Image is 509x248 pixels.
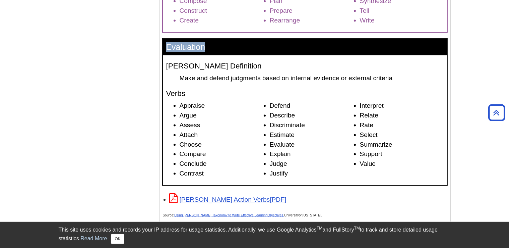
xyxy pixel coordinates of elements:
[80,236,107,241] a: Read More
[270,159,354,169] li: Judge
[166,90,444,98] h4: Verbs
[299,213,322,217] span: of [US_STATE].
[267,211,284,218] a: Objectives,
[111,234,124,244] button: Close
[166,62,444,70] h4: [PERSON_NAME] Definition
[360,101,444,111] li: Interpret
[180,16,263,26] li: Create
[270,111,354,120] li: Describe
[174,213,267,217] a: Using [PERSON_NAME] Taxonomy to Write Effective Learning
[360,6,444,16] li: Tell
[360,16,444,26] li: Write
[270,130,354,140] li: Estimate
[180,6,263,16] li: Construct
[270,169,354,179] li: Justify
[360,111,444,120] li: Relate
[360,120,444,130] li: Rate
[180,169,263,179] li: Contrast
[170,196,287,203] a: Link opens in new window
[270,16,354,26] li: Rearrange
[317,226,322,231] sup: TM
[59,226,451,244] div: This site uses cookies and records your IP address for usage statistics. Additionally, we use Goo...
[163,213,268,217] span: Source:
[163,39,447,55] h3: Evaluation
[180,140,263,150] li: Choose
[270,149,354,159] li: Explain
[354,226,360,231] sup: TM
[267,213,284,217] span: Objectives,
[180,120,263,130] li: Assess
[180,130,263,140] li: Attach
[180,101,263,111] li: Appraise
[360,130,444,140] li: Select
[360,140,444,150] li: Summarize
[180,149,263,159] li: Compare
[180,159,263,169] li: Conclude
[270,6,354,16] li: Prepare
[360,149,444,159] li: Support
[180,73,444,83] dd: Make and defend judgments based on internal evidence or external criteria
[486,108,507,117] a: Back to Top
[360,159,444,169] li: Value
[180,111,263,120] li: Argue
[270,120,354,130] li: Discriminate
[270,140,354,150] li: Evaluate
[284,213,299,217] span: University
[270,101,354,111] li: Defend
